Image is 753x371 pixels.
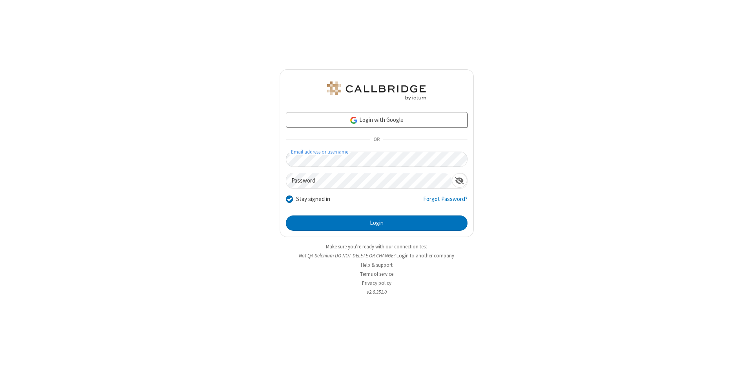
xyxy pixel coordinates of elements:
img: google-icon.png [349,116,358,125]
a: Privacy policy [362,280,391,286]
a: Terms of service [360,271,393,277]
a: Make sure you're ready with our connection test [326,243,427,250]
button: Login to another company [397,252,454,259]
input: Password [286,173,452,188]
img: QA Selenium DO NOT DELETE OR CHANGE [326,81,427,100]
li: Not QA Selenium DO NOT DELETE OR CHANGE? [280,252,474,259]
iframe: Chat [733,351,747,366]
label: Stay signed in [296,195,330,204]
span: OR [370,134,383,145]
a: Help & support [361,262,393,268]
li: v2.6.351.0 [280,288,474,296]
a: Login with Google [286,112,467,128]
input: Email address or username [286,152,467,167]
button: Login [286,215,467,231]
div: Show password [452,173,467,188]
a: Forgot Password? [423,195,467,210]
